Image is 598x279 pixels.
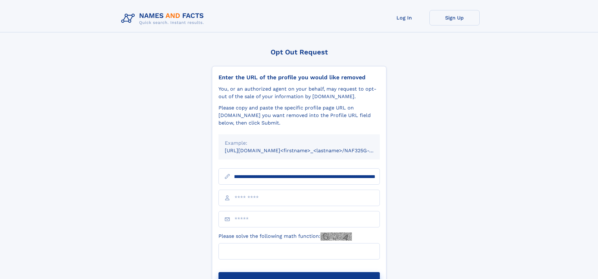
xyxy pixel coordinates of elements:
[218,85,380,100] div: You, or an authorized agent on your behalf, may request to opt-out of the sale of your informatio...
[218,74,380,81] div: Enter the URL of the profile you would like removed
[218,104,380,127] div: Please copy and paste the specific profile page URL on [DOMAIN_NAME] you want removed into the Pr...
[218,232,352,241] label: Please solve the following math function:
[225,148,392,153] small: [URL][DOMAIN_NAME]<firstname>_<lastname>/NAF325G-xxxxxxxx
[429,10,480,25] a: Sign Up
[212,48,386,56] div: Opt Out Request
[119,10,209,27] img: Logo Names and Facts
[379,10,429,25] a: Log In
[225,139,374,147] div: Example:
